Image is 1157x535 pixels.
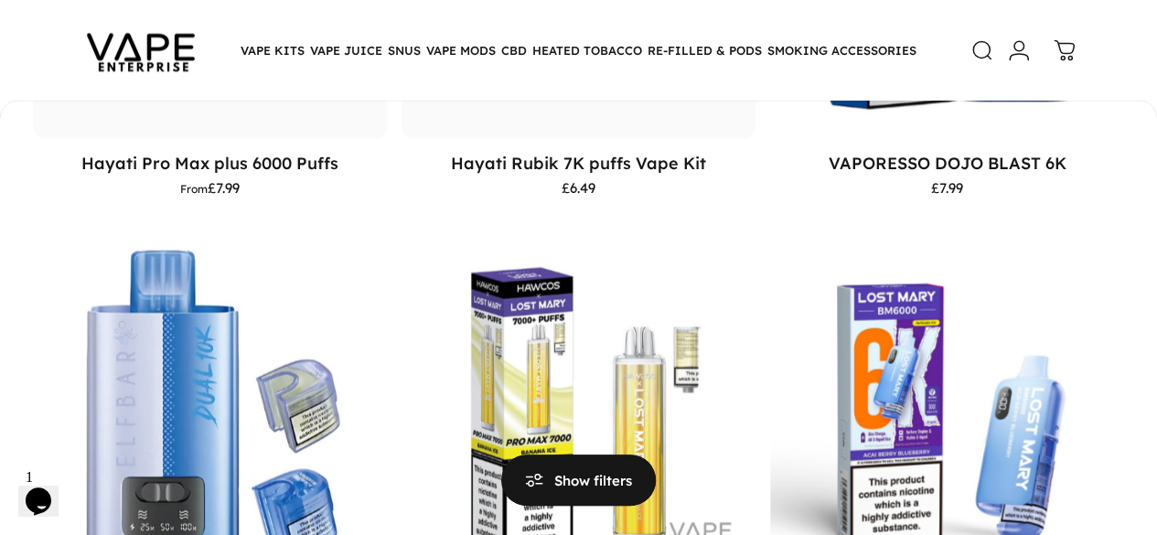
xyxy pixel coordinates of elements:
button: Show filters [501,455,656,506]
span: £6.49 [562,180,595,194]
summary: SNUS [385,31,423,70]
img: Vape Enterprise [59,7,223,93]
a: Hayati Pro Max plus 6000 Puffs [81,153,338,173]
a: 0 items [1045,30,1085,70]
span: £7.99 [931,180,963,194]
summary: RE-FILLED & PODS [645,31,765,70]
summary: VAPE MODS [423,31,498,70]
summary: SMOKING ACCESSORIES [765,31,919,70]
nav: Primary [238,31,919,70]
small: From [180,181,208,195]
summary: HEATED TOBACCO [530,31,645,70]
a: Hayati Rubik 7K puffs Vape Kit [451,153,706,173]
a: VAPORESSO DOJO BLAST 6K [829,153,1066,173]
summary: CBD [498,31,530,70]
summary: VAPE JUICE [307,31,385,70]
span: £7.99 [180,180,240,194]
summary: VAPE KITS [238,31,307,70]
iframe: chat widget [18,462,77,517]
